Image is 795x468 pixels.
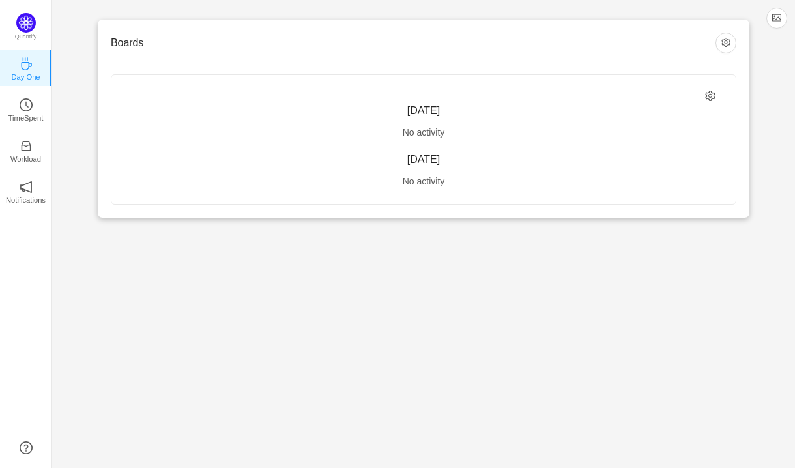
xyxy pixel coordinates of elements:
[766,8,787,29] button: icon: picture
[8,112,44,124] p: TimeSpent
[16,13,36,33] img: Quantify
[11,71,40,83] p: Day One
[20,57,33,70] i: icon: coffee
[15,33,37,42] p: Quantify
[407,105,440,116] span: [DATE]
[20,143,33,156] a: icon: inboxWorkload
[407,154,440,165] span: [DATE]
[20,98,33,111] i: icon: clock-circle
[20,102,33,115] a: icon: clock-circleTimeSpent
[127,175,720,188] div: No activity
[111,37,715,50] h3: Boards
[715,33,736,53] button: icon: setting
[20,139,33,153] i: icon: inbox
[127,126,720,139] div: No activity
[20,61,33,74] a: icon: coffeeDay One
[20,184,33,197] a: icon: notificationNotifications
[6,194,46,206] p: Notifications
[705,91,716,102] i: icon: setting
[20,181,33,194] i: icon: notification
[20,441,33,454] a: icon: question-circle
[10,153,41,165] p: Workload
